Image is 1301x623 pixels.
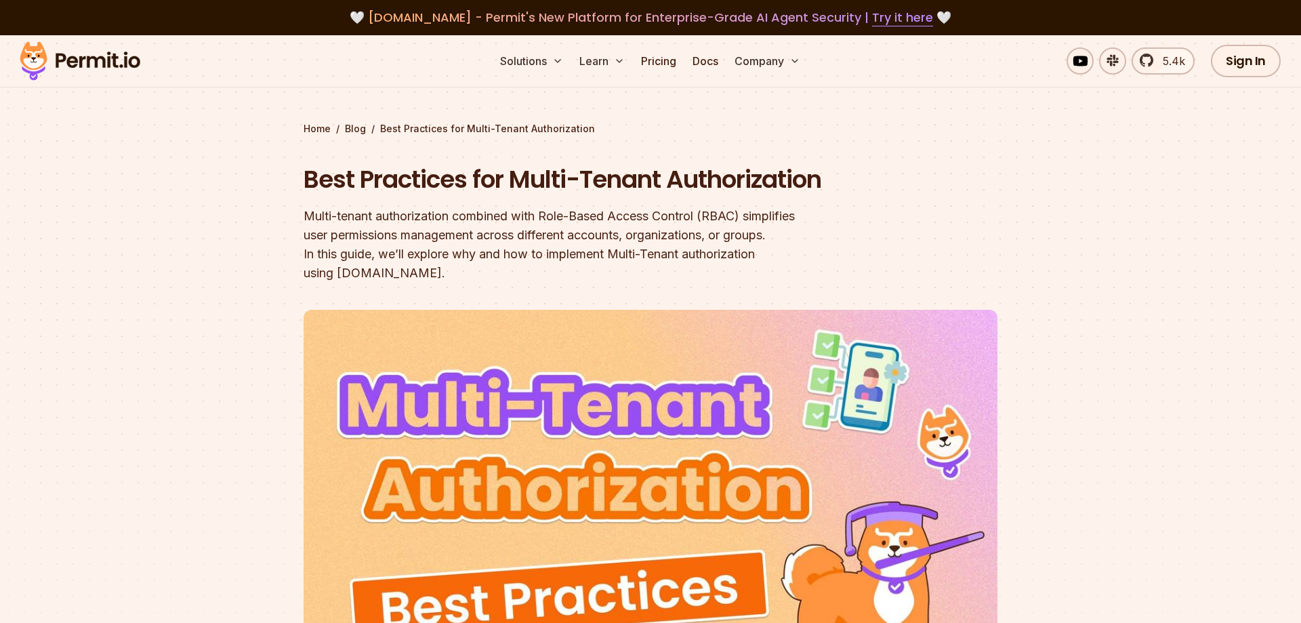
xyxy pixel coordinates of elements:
[574,47,630,75] button: Learn
[636,47,682,75] a: Pricing
[872,9,933,26] a: Try it here
[687,47,724,75] a: Docs
[368,9,933,26] span: [DOMAIN_NAME] - Permit's New Platform for Enterprise-Grade AI Agent Security |
[304,122,997,136] div: / /
[1211,45,1281,77] a: Sign In
[304,122,331,136] a: Home
[304,207,824,283] div: Multi-tenant authorization combined with Role-Based Access Control (RBAC) simplifies user permiss...
[304,163,824,197] h1: Best Practices for Multi-Tenant Authorization
[33,8,1268,27] div: 🤍 🤍
[345,122,366,136] a: Blog
[1132,47,1195,75] a: 5.4k
[729,47,806,75] button: Company
[1155,53,1185,69] span: 5.4k
[495,47,569,75] button: Solutions
[14,38,146,84] img: Permit logo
